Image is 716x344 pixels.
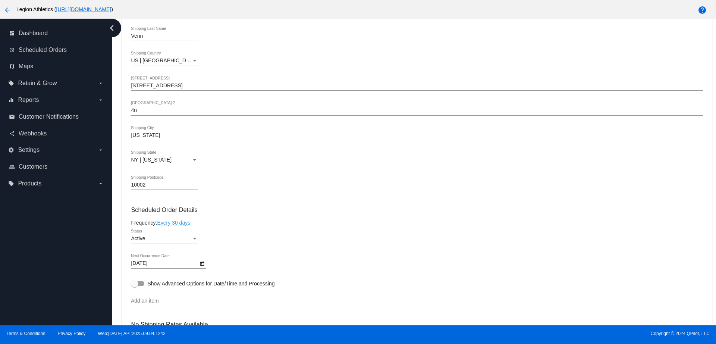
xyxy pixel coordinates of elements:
i: people_outline [9,164,15,170]
span: Dashboard [19,30,48,37]
input: Shipping Street 1 [131,83,703,89]
span: Copyright © 2024 QPilot, LLC [364,331,710,336]
span: NY | [US_STATE] [131,157,172,163]
mat-icon: help [698,6,707,15]
a: map Maps [9,60,104,72]
button: Open calendar [198,259,206,267]
a: share Webhooks [9,128,104,140]
i: share [9,131,15,137]
h3: Scheduled Order Details [131,206,703,213]
h3: No Shipping Rates Available [131,316,208,332]
a: Privacy Policy [58,331,86,336]
span: Active [131,235,145,241]
a: [URL][DOMAIN_NAME] [56,6,112,12]
a: Terms & Conditions [6,331,45,336]
span: Scheduled Orders [19,47,67,53]
i: arrow_drop_down [98,181,104,187]
a: people_outline Customers [9,161,104,173]
input: Shipping Last Name [131,33,198,39]
span: Customers [19,163,47,170]
mat-select: Shipping State [131,157,198,163]
mat-select: Status [131,236,198,242]
input: Shipping City [131,132,198,138]
i: chevron_left [106,22,118,34]
i: settings [8,147,14,153]
a: dashboard Dashboard [9,27,104,39]
span: US | [GEOGRAPHIC_DATA] [131,57,197,63]
i: map [9,63,15,69]
i: arrow_drop_down [98,147,104,153]
i: update [9,47,15,53]
mat-icon: arrow_back [3,6,12,15]
i: local_offer [8,80,14,86]
i: arrow_drop_down [98,80,104,86]
input: Next Occurrence Date [131,260,198,266]
span: Webhooks [19,130,47,137]
a: Web:[DATE] API:2025.09.04.1242 [98,331,166,336]
i: local_offer [8,181,14,187]
a: Every 30 days [157,220,190,226]
span: Reports [18,97,39,103]
span: Products [18,180,41,187]
span: Legion Athletics ( ) [16,6,113,12]
i: email [9,114,15,120]
span: Settings [18,147,40,153]
input: Shipping Postcode [131,182,198,188]
a: update Scheduled Orders [9,44,104,56]
a: email Customer Notifications [9,111,104,123]
i: equalizer [8,97,14,103]
div: Frequency: [131,220,703,226]
input: Add an item [131,298,703,304]
i: arrow_drop_down [98,97,104,103]
span: Maps [19,63,33,70]
span: Show Advanced Options for Date/Time and Processing [147,280,274,287]
mat-select: Shipping Country [131,58,198,64]
input: Shipping Street 2 [131,107,703,113]
i: dashboard [9,30,15,36]
span: Customer Notifications [19,113,79,120]
span: Retain & Grow [18,80,57,87]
